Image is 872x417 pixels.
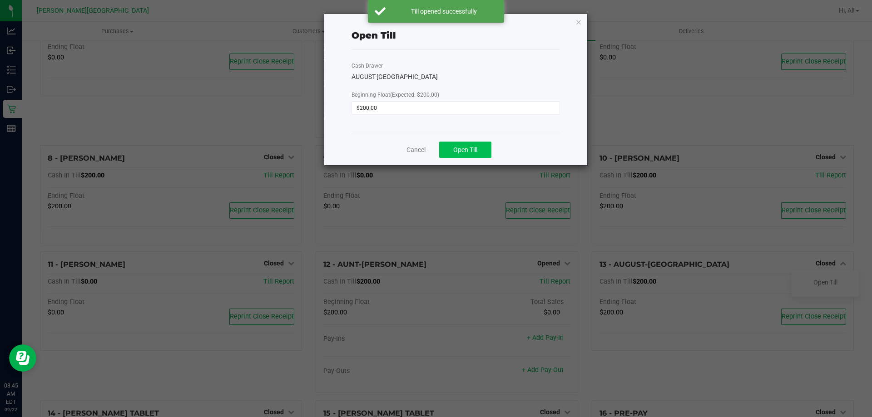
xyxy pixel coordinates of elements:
[439,142,491,158] button: Open Till
[390,92,439,98] span: (Expected: $200.00)
[352,62,383,70] label: Cash Drawer
[352,92,439,98] span: Beginning Float
[9,344,36,372] iframe: Resource center
[406,145,426,155] a: Cancel
[391,7,497,16] div: Till opened successfully
[453,146,477,153] span: Open Till
[352,72,560,82] div: AUGUST-[GEOGRAPHIC_DATA]
[352,29,396,42] div: Open Till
